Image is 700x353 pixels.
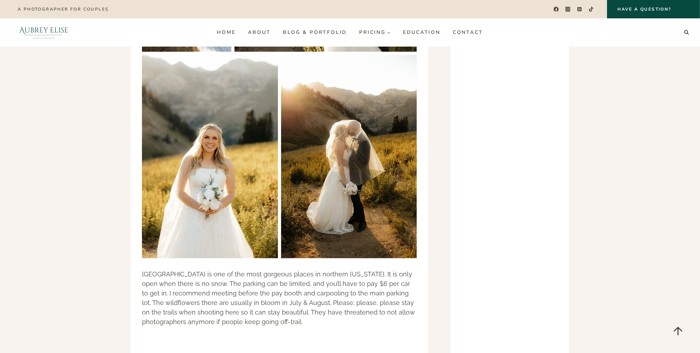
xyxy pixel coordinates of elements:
a: Facebook [551,4,561,14]
img: bride holding a bouquet [142,55,278,259]
button: View Search Form [682,28,692,37]
p: [GEOGRAPHIC_DATA] is one of the most gorgeous places in northern [US_STATE]. It is only open when... [142,270,417,327]
a: Education [397,27,446,38]
a: Instagram [563,4,573,14]
a: Contact [447,27,490,38]
img: bride and groom kissing under veil t northern utah's albions basin [281,55,417,259]
a: TikTok [586,4,597,14]
button: Child menu of Pricing [353,27,397,38]
a: Pinterest [575,4,585,14]
a: Blog & Portfolio [277,27,353,38]
a: About [242,27,277,38]
a: Home [211,27,242,38]
img: Aubrey Elise Photography [8,18,79,47]
a: Scroll to top [666,319,689,342]
p: A photographer for couples [18,7,108,12]
nav: Primary [211,27,489,38]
